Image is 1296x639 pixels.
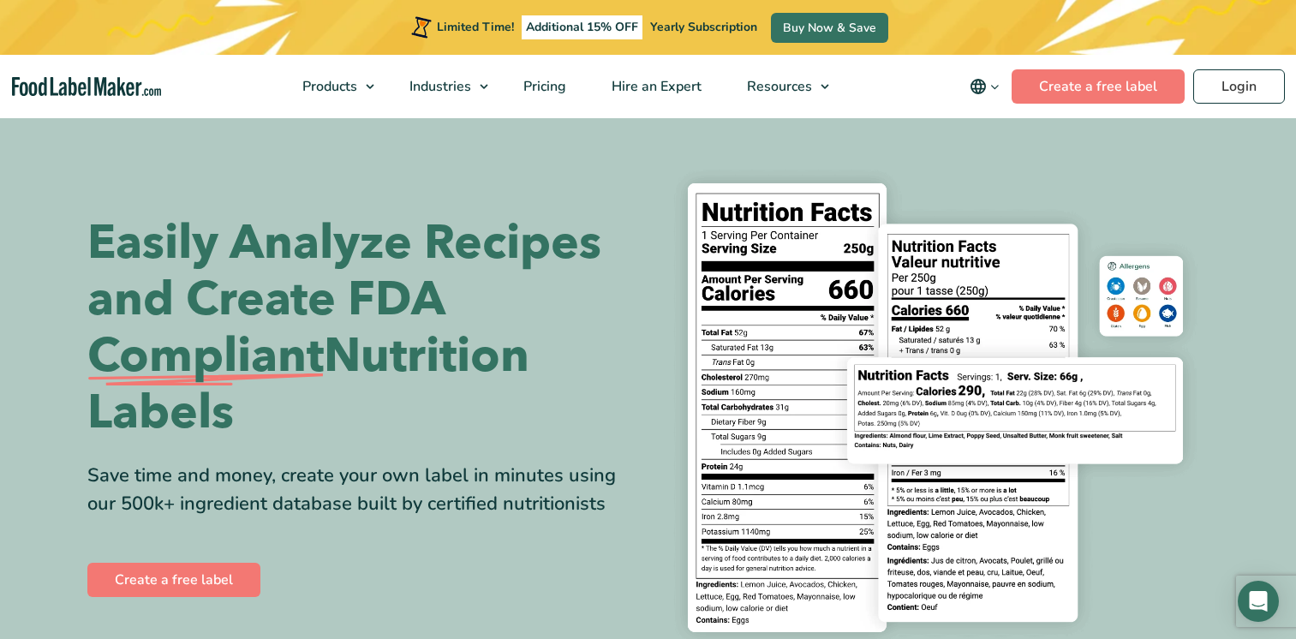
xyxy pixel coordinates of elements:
span: Additional 15% OFF [522,15,642,39]
a: Industries [387,55,497,118]
a: Login [1193,69,1285,104]
a: Products [280,55,383,118]
span: Pricing [518,77,568,96]
span: Compliant [87,328,324,385]
div: Open Intercom Messenger [1238,581,1279,622]
a: Buy Now & Save [771,13,888,43]
h1: Easily Analyze Recipes and Create FDA Nutrition Labels [87,215,636,441]
a: Create a free label [1012,69,1185,104]
div: Save time and money, create your own label in minutes using our 500k+ ingredient database built b... [87,462,636,518]
a: Create a free label [87,563,260,597]
span: Industries [404,77,473,96]
span: Limited Time! [437,19,514,35]
span: Products [297,77,359,96]
span: Hire an Expert [606,77,703,96]
span: Yearly Subscription [650,19,757,35]
a: Resources [725,55,838,118]
a: Pricing [501,55,585,118]
span: Resources [742,77,814,96]
a: Hire an Expert [589,55,720,118]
